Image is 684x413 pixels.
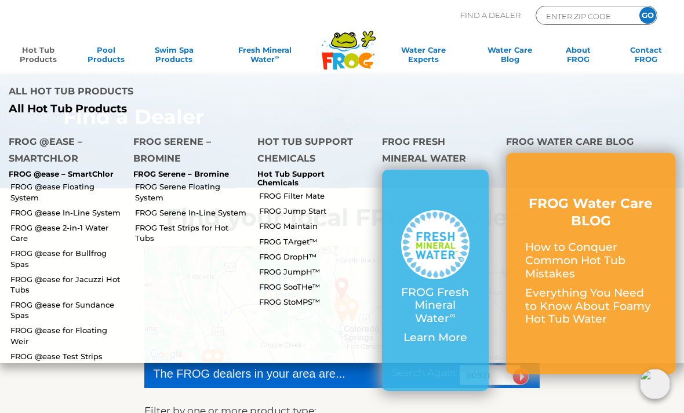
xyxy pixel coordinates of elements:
[525,241,656,280] p: How to Conquer Common Hot Tub Mistakes
[259,297,373,307] a: FROG StoMPS™
[133,170,241,179] p: FROG Serene – Bromine
[10,207,125,218] a: FROG @ease In-Line System
[79,45,132,68] a: PoolProducts
[10,248,125,269] a: FROG @ease for Bullfrog Spas
[640,369,670,399] img: openIcon
[259,236,373,247] a: FROG TArget™
[259,206,373,216] a: FROG Jump Start
[10,299,125,320] a: FROG @ease for Sundance Spas
[10,222,125,243] a: FROG @ease 2-in-1 Water Care
[382,133,489,170] h4: FROG Fresh Mineral Water
[9,83,333,103] h4: All Hot Tub Products
[259,221,373,231] a: FROG Maintain
[9,170,116,179] p: FROG @ease – SmartChlor
[257,169,325,188] a: Hot Tub Support Chemicals
[135,181,249,202] a: FROG Serene Floating System
[257,133,365,170] h4: Hot Tub Support Chemicals
[525,195,656,332] a: FROG Water Care BLOG How to Conquer Common Hot Tub Mistakes Everything You Need to Know About Foa...
[9,133,116,170] h4: FROG @ease – SmartChlor
[460,6,521,25] p: Find A Dealer
[135,222,249,243] a: FROG Test Strips for Hot Tubs
[525,287,656,326] p: Everything You Need to Know About Foamy Hot Tub Water
[10,274,125,295] a: FROG @ease for Jacuzzi Hot Tubs
[133,133,241,170] h4: FROG Serene – Bromine
[552,45,605,68] a: AboutFROG
[401,286,470,326] p: FROG Fresh Mineral Water
[275,54,279,60] sup: ∞
[10,325,125,346] a: FROG @ease for Floating Weir
[449,310,455,320] sup: ∞
[259,191,373,201] a: FROG Filter Mate
[216,45,314,68] a: Fresh MineralWater∞
[379,45,468,68] a: Water CareExperts
[153,365,346,382] div: The FROG dealers in your area are...
[401,331,470,345] p: Learn More
[259,251,373,262] a: FROG DropH™
[620,45,672,68] a: ContactFROG
[483,45,536,68] a: Water CareBlog
[135,207,249,218] a: FROG Serene In-Line System
[259,282,373,292] a: FROG SooTHe™
[512,368,529,385] input: Submit
[148,45,201,68] a: Swim SpaProducts
[506,133,675,153] h4: FROG Water Care Blog
[12,45,64,68] a: Hot TubProducts
[525,195,656,230] h3: FROG Water Care BLOG
[10,181,125,202] a: FROG @ease Floating System
[9,103,333,116] a: All Hot Tub Products
[545,9,623,23] input: Zip Code Form
[639,7,656,24] input: GO
[10,351,125,361] a: FROG @ease Test Strips
[401,210,470,350] a: FROG Fresh Mineral Water∞ Learn More
[259,266,373,277] a: FROG JumpH™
